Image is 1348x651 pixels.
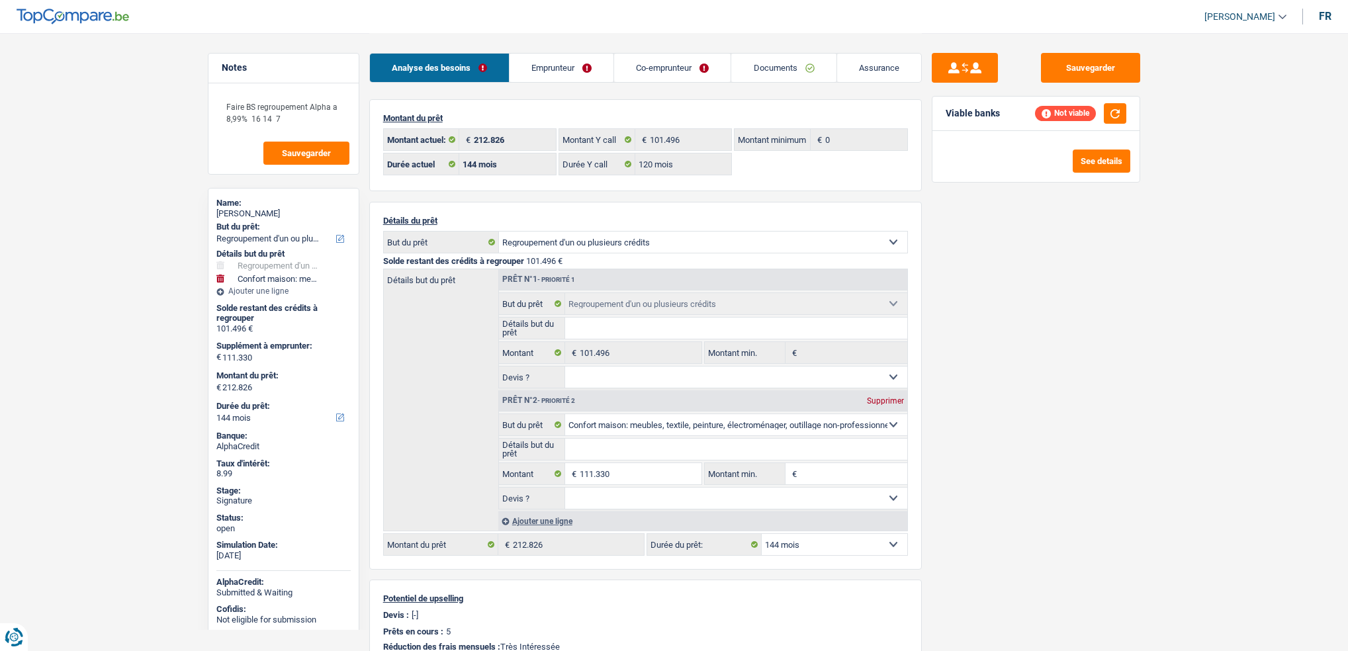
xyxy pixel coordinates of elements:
[499,396,578,405] div: Prêt n°2
[499,367,566,388] label: Devis ?
[384,153,460,175] label: Durée actuel
[537,397,575,404] span: - Priorité 2
[1073,150,1130,173] button: See details
[216,352,221,363] span: €
[786,463,800,484] span: €
[216,523,351,534] div: open
[216,222,348,232] label: But du prêt:
[705,463,786,484] label: Montant min.
[1204,11,1275,22] span: [PERSON_NAME]
[222,62,345,73] h5: Notes
[499,342,566,363] label: Montant
[459,129,474,150] span: €
[17,9,129,24] img: TopCompare Logo
[383,610,409,620] p: Devis :
[499,293,566,314] label: But du prêt
[216,341,348,351] label: Supplément à emprunter:
[635,129,650,150] span: €
[498,534,513,555] span: €
[1319,10,1331,22] div: fr
[499,439,566,460] label: Détails but du prêt
[499,318,566,339] label: Détails but du prêt
[864,397,907,405] div: Supprimer
[1041,53,1140,83] button: Sauvegarder
[216,324,351,334] div: 101.496 €
[216,550,351,561] div: [DATE]
[837,54,921,82] a: Assurance
[216,249,351,259] div: Détails but du prêt
[383,593,908,603] p: Potentiel de upselling
[370,54,509,82] a: Analyse des besoins
[735,129,811,150] label: Montant minimum
[499,463,566,484] label: Montant
[384,534,498,555] label: Montant du prêt
[216,370,348,381] label: Montant du prêt:
[216,382,221,393] span: €
[216,615,351,625] div: Not eligible for submission
[384,232,499,253] label: But du prêt
[216,486,351,496] div: Stage:
[565,463,580,484] span: €
[526,256,562,266] span: 101.496 €
[446,627,451,636] p: 5
[510,54,613,82] a: Emprunteur
[383,113,908,123] p: Montant du prêt
[537,276,575,283] span: - Priorité 1
[412,610,418,620] p: [-]
[216,208,351,219] div: [PERSON_NAME]
[263,142,349,165] button: Sauvegarder
[216,513,351,523] div: Status:
[946,108,1000,119] div: Viable banks
[499,488,566,509] label: Devis ?
[499,275,578,284] div: Prêt n°1
[216,431,351,441] div: Banque:
[216,198,351,208] div: Name:
[216,577,351,587] div: AlphaCredit:
[559,129,635,150] label: Montant Y call
[614,54,731,82] a: Co-emprunteur
[384,129,460,150] label: Montant actuel:
[216,468,351,479] div: 8.99
[216,458,351,469] div: Taux d'intérêt:
[559,153,635,175] label: Durée Y call
[786,342,800,363] span: €
[216,604,351,615] div: Cofidis:
[216,441,351,452] div: AlphaCredit
[705,342,786,363] label: Montant min.
[216,286,351,296] div: Ajouter une ligne
[216,587,351,598] div: Submitted & Waiting
[216,540,351,550] div: Simulation Date:
[216,496,351,506] div: Signature
[383,216,908,226] p: Détails du prêt
[384,269,498,284] label: Détails but du prêt
[383,256,524,266] span: Solde restant des crédits à regrouper
[647,534,762,555] label: Durée du prêt:
[1035,106,1096,120] div: Not viable
[731,54,836,82] a: Documents
[498,511,907,531] div: Ajouter une ligne
[499,414,566,435] label: But du prêt
[1194,6,1286,28] a: [PERSON_NAME]
[383,627,443,636] p: Prêts en cours :
[565,342,580,363] span: €
[282,149,331,157] span: Sauvegarder
[216,303,351,324] div: Solde restant des crédits à regrouper
[216,401,348,412] label: Durée du prêt:
[811,129,825,150] span: €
